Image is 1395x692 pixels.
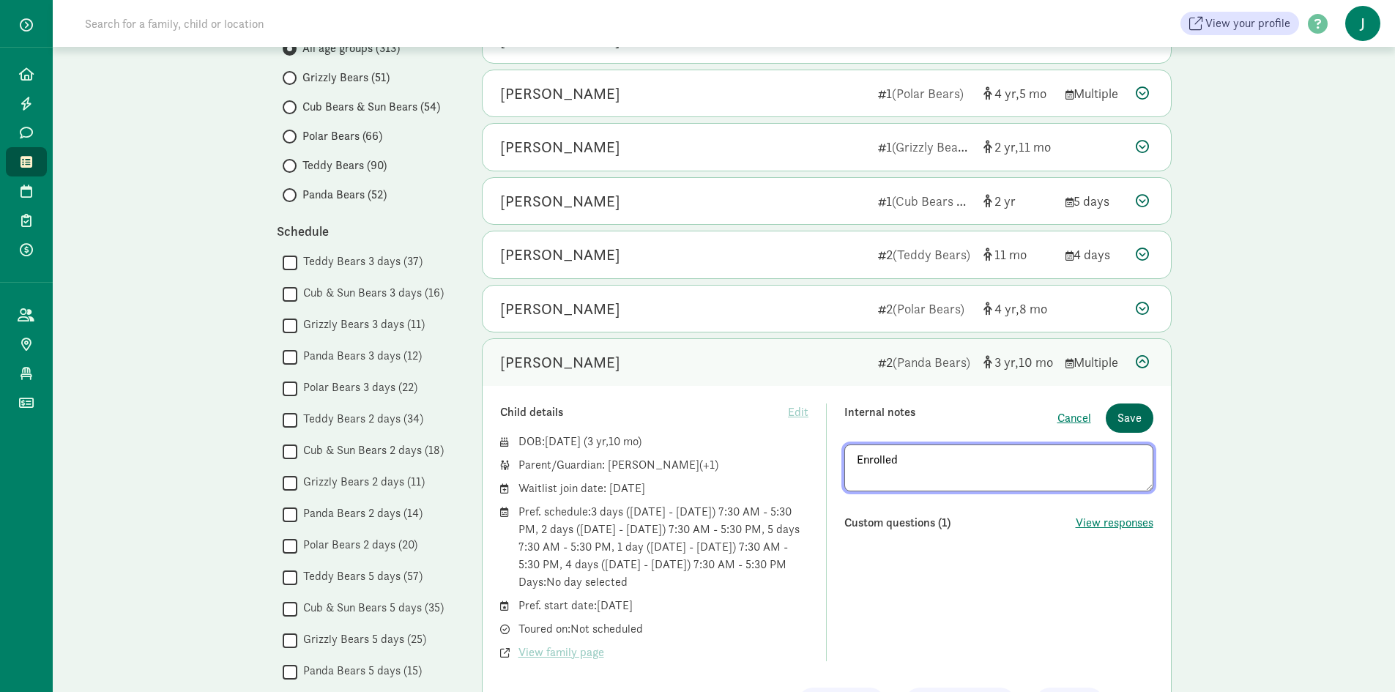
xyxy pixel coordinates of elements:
[983,299,1054,319] div: [object Object]
[302,40,400,57] span: All age groups (313)
[1322,622,1395,692] iframe: Chat Widget
[1065,245,1124,264] div: 4 days
[297,599,444,617] label: Cub & Sun Bears 5 days (35)
[297,473,425,491] label: Grizzly Bears 2 days (11)
[1076,514,1153,532] button: View responses
[518,433,809,450] div: DOB: ( )
[302,157,387,174] span: Teddy Bears (90)
[1180,12,1299,35] a: View your profile
[878,299,972,319] div: 2
[302,98,440,116] span: Cub Bears & Sun Bears (54)
[518,456,809,474] div: Parent/Guardian: [PERSON_NAME] (+1)
[844,403,1057,433] div: Internal notes
[1106,403,1153,433] button: Save
[844,514,1076,532] div: Custom questions (1)
[878,83,972,103] div: 1
[893,300,964,317] span: (Polar Bears)
[518,503,809,591] div: Pref. schedule: 3 days ([DATE] - [DATE]) 7:30 AM - 5:30 PM, 2 days ([DATE] - [DATE]) 7:30 AM - 5:...
[983,352,1054,372] div: [object Object]
[878,191,972,211] div: 1
[983,137,1054,157] div: [object Object]
[893,354,970,371] span: (Panda Bears)
[302,186,387,204] span: Panda Bears (52)
[302,127,382,145] span: Polar Bears (66)
[500,351,620,374] div: Mallory McWilliams
[1065,191,1124,211] div: 5 days
[994,85,1019,102] span: 4
[500,190,620,213] div: Parker Fiegel
[518,620,809,638] div: Toured on: Not scheduled
[1019,138,1051,155] span: 11
[893,246,970,263] span: (Teddy Bears)
[518,644,604,661] span: View family page
[500,403,789,421] div: Child details
[545,434,581,449] span: [DATE]
[1345,6,1380,41] span: J
[297,379,417,396] label: Polar Bears 3 days (22)
[994,138,1019,155] span: 2
[892,138,972,155] span: (Grizzly Bears)
[892,85,964,102] span: (Polar Bears)
[983,83,1054,103] div: [object Object]
[1065,352,1124,372] div: Multiple
[1019,85,1046,102] span: 5
[297,505,423,522] label: Panda Bears 2 days (14)
[878,137,972,157] div: 1
[892,193,1028,209] span: (Cub Bears & Sun Bears)
[1019,354,1053,371] span: 10
[994,246,1027,263] span: 11
[994,354,1019,371] span: 3
[297,316,425,333] label: Grizzly Bears 3 days (11)
[500,297,620,321] div: Waylon Ward
[1205,15,1290,32] span: View your profile
[297,253,423,270] label: Teddy Bears 3 days (37)
[500,82,620,105] div: Harley Turner
[297,568,423,585] label: Teddy Bears 5 days (57)
[983,191,1054,211] div: [object Object]
[983,245,1054,264] div: [object Object]
[297,347,422,365] label: Panda Bears 3 days (12)
[277,221,453,241] div: Schedule
[500,135,620,159] div: Brody Kass
[1065,83,1124,103] div: Multiple
[994,193,1016,209] span: 2
[587,434,609,449] span: 3
[994,300,1019,317] span: 4
[297,442,444,459] label: Cub & Sun Bears 2 days (18)
[297,536,417,554] label: Polar Bears 2 days (20)
[878,352,972,372] div: 2
[518,597,809,614] div: Pref. start date: [DATE]
[76,9,487,38] input: Search for a family, child or location
[1117,409,1142,427] span: Save
[609,434,638,449] span: 10
[297,284,444,302] label: Cub & Sun Bears 3 days (16)
[297,662,422,680] label: Panda Bears 5 days (15)
[297,410,423,428] label: Teddy Bears 2 days (34)
[297,630,426,648] label: Grizzly Bears 5 days (25)
[518,480,809,497] div: Waitlist join date: [DATE]
[1019,300,1047,317] span: 8
[878,245,972,264] div: 2
[1057,409,1091,427] button: Cancel
[302,69,390,86] span: Grizzly Bears (51)
[788,403,808,421] span: Edit
[500,243,620,267] div: Oliver Welch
